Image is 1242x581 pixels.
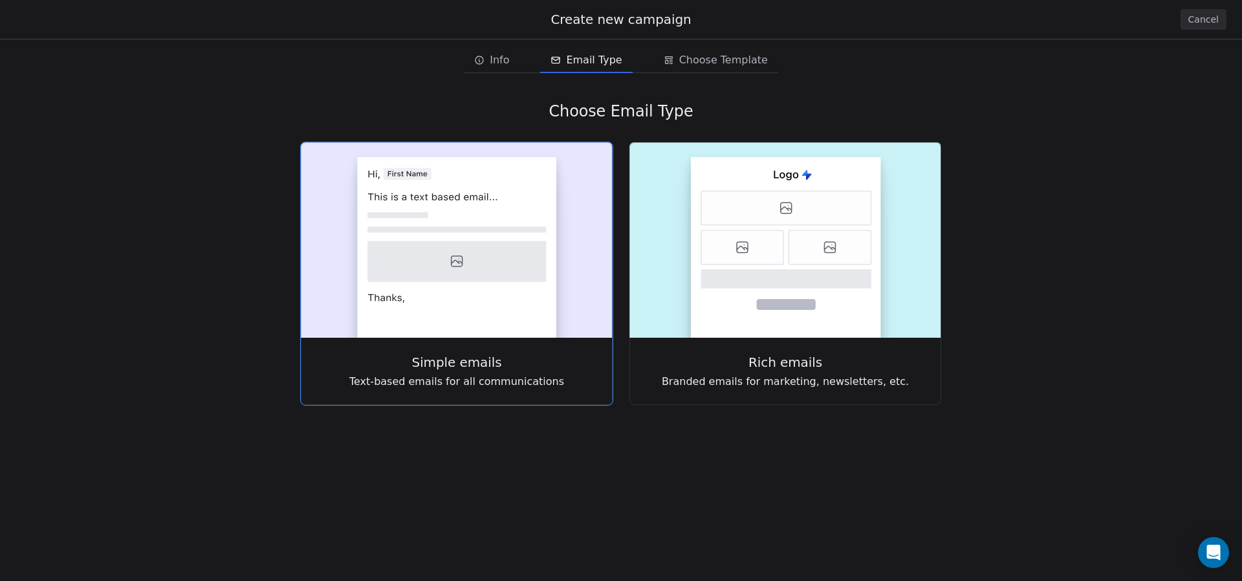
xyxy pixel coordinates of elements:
[566,52,622,68] span: Email Type
[464,47,778,73] div: email creation steps
[349,374,564,389] span: Text-based emails for all communications
[490,52,509,68] span: Info
[662,374,909,389] span: Branded emails for marketing, newsletters, etc.
[16,10,1226,28] div: Create new campaign
[1181,9,1226,30] button: Cancel
[412,353,502,371] span: Simple emails
[1198,537,1229,568] div: Open Intercom Messenger
[300,102,942,121] div: Choose Email Type
[748,353,822,371] span: Rich emails
[679,52,768,68] span: Choose Template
